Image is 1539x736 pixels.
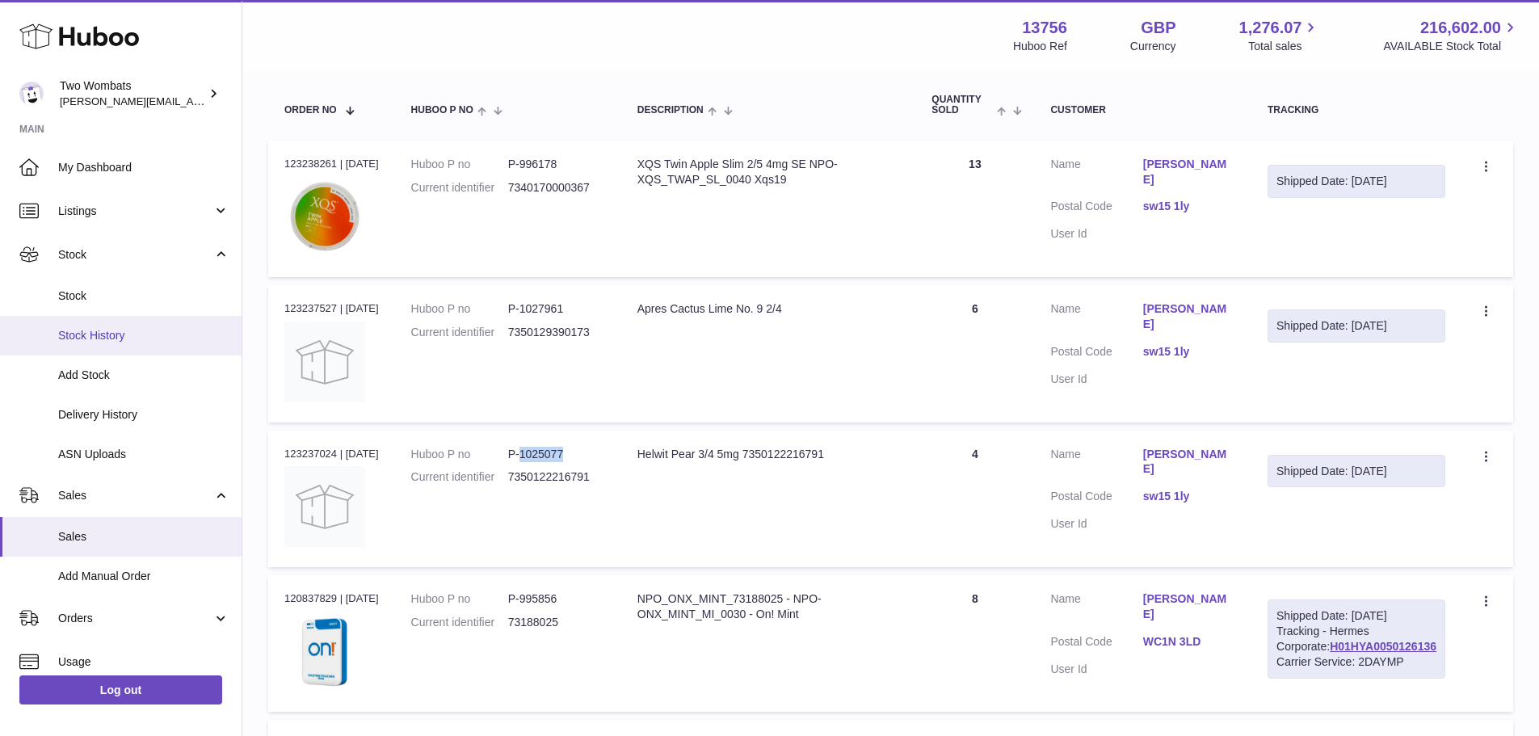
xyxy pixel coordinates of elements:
[1239,17,1302,39] span: 1,276.07
[1022,17,1067,39] strong: 13756
[508,447,605,462] dd: P-1025077
[60,95,410,107] span: [PERSON_NAME][EMAIL_ADDRESS][PERSON_NAME][DOMAIN_NAME]
[1239,17,1321,54] a: 1,276.07 Total sales
[1268,105,1445,116] div: Tracking
[1050,344,1142,364] dt: Postal Code
[284,591,379,606] div: 120837829 | [DATE]
[58,529,229,545] span: Sales
[58,654,229,670] span: Usage
[58,569,229,584] span: Add Manual Order
[1050,447,1142,482] dt: Name
[411,301,508,317] dt: Huboo P no
[19,675,222,704] a: Log out
[411,180,508,196] dt: Current identifier
[508,469,605,485] dd: 7350122216791
[58,288,229,304] span: Stock
[1050,489,1142,508] dt: Postal Code
[411,105,473,116] span: Huboo P no
[411,325,508,340] dt: Current identifier
[1050,301,1142,336] dt: Name
[1050,226,1142,242] dt: User Id
[58,247,212,263] span: Stock
[1276,654,1436,670] div: Carrier Service: 2DAYMP
[411,469,508,485] dt: Current identifier
[1050,516,1142,532] dt: User Id
[284,301,379,316] div: 123237527 | [DATE]
[284,105,337,116] span: Order No
[1143,301,1235,332] a: [PERSON_NAME]
[508,301,605,317] dd: P-1027961
[1276,608,1436,624] div: Shipped Date: [DATE]
[1143,157,1235,187] a: [PERSON_NAME]
[411,447,508,462] dt: Huboo P no
[1050,634,1142,654] dt: Postal Code
[58,204,212,219] span: Listings
[1330,640,1436,653] a: H01HYA0050126136
[58,368,229,383] span: Add Stock
[1143,634,1235,650] a: WC1N 3LD
[1268,599,1445,679] div: Tracking - Hermes Corporate:
[1276,318,1436,334] div: Shipped Date: [DATE]
[60,78,205,109] div: Two Wombats
[284,176,365,257] img: XQS_Twin_Apple_Slim_2_5_4mg_Nicotine_Pouches-7340170000367.webp
[58,160,229,175] span: My Dashboard
[1141,17,1175,39] strong: GBP
[1143,447,1235,477] a: [PERSON_NAME]
[284,612,365,692] img: On!_Mint_Mini_Regular_3mg_Nicotine_Pouches-73188025.webp
[1143,591,1235,622] a: [PERSON_NAME]
[1420,17,1501,39] span: 216,602.00
[637,301,900,317] div: Apres Cactus Lime No. 9 2/4
[508,615,605,630] dd: 73188025
[1143,199,1235,214] a: sw15 1ly
[637,157,900,187] div: XQS Twin Apple Slim 2/5 4mg SE NPO-XQS_TWAP_SL_0040 Xqs19
[1050,591,1142,626] dt: Name
[637,591,900,622] div: NPO_ONX_MINT_73188025 - NPO-ONX_MINT_MI_0030 - On! Mint
[915,141,1034,277] td: 13
[1050,662,1142,677] dt: User Id
[915,285,1034,422] td: 6
[284,322,365,402] img: no-photo.jpg
[58,488,212,503] span: Sales
[58,407,229,423] span: Delivery History
[1383,17,1520,54] a: 216,602.00 AVAILABLE Stock Total
[19,82,44,106] img: adam.randall@twowombats.com
[915,431,1034,567] td: 4
[508,591,605,607] dd: P-995856
[1143,489,1235,504] a: sw15 1ly
[1050,157,1142,191] dt: Name
[508,157,605,172] dd: P-996178
[1050,105,1235,116] div: Customer
[1050,372,1142,387] dt: User Id
[284,447,379,461] div: 123237024 | [DATE]
[1383,39,1520,54] span: AVAILABLE Stock Total
[915,575,1034,712] td: 8
[1248,39,1320,54] span: Total sales
[637,105,704,116] span: Description
[508,325,605,340] dd: 7350129390173
[411,615,508,630] dt: Current identifier
[411,157,508,172] dt: Huboo P no
[1276,174,1436,189] div: Shipped Date: [DATE]
[931,95,993,116] span: Quantity Sold
[58,447,229,462] span: ASN Uploads
[58,328,229,343] span: Stock History
[411,591,508,607] dt: Huboo P no
[1130,39,1176,54] div: Currency
[58,611,212,626] span: Orders
[284,466,365,547] img: no-photo.jpg
[1143,344,1235,360] a: sw15 1ly
[637,447,900,462] div: Helwit Pear 3/4 5mg 7350122216791
[508,180,605,196] dd: 7340170000367
[1013,39,1067,54] div: Huboo Ref
[1050,199,1142,218] dt: Postal Code
[284,157,379,171] div: 123238261 | [DATE]
[1276,464,1436,479] div: Shipped Date: [DATE]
